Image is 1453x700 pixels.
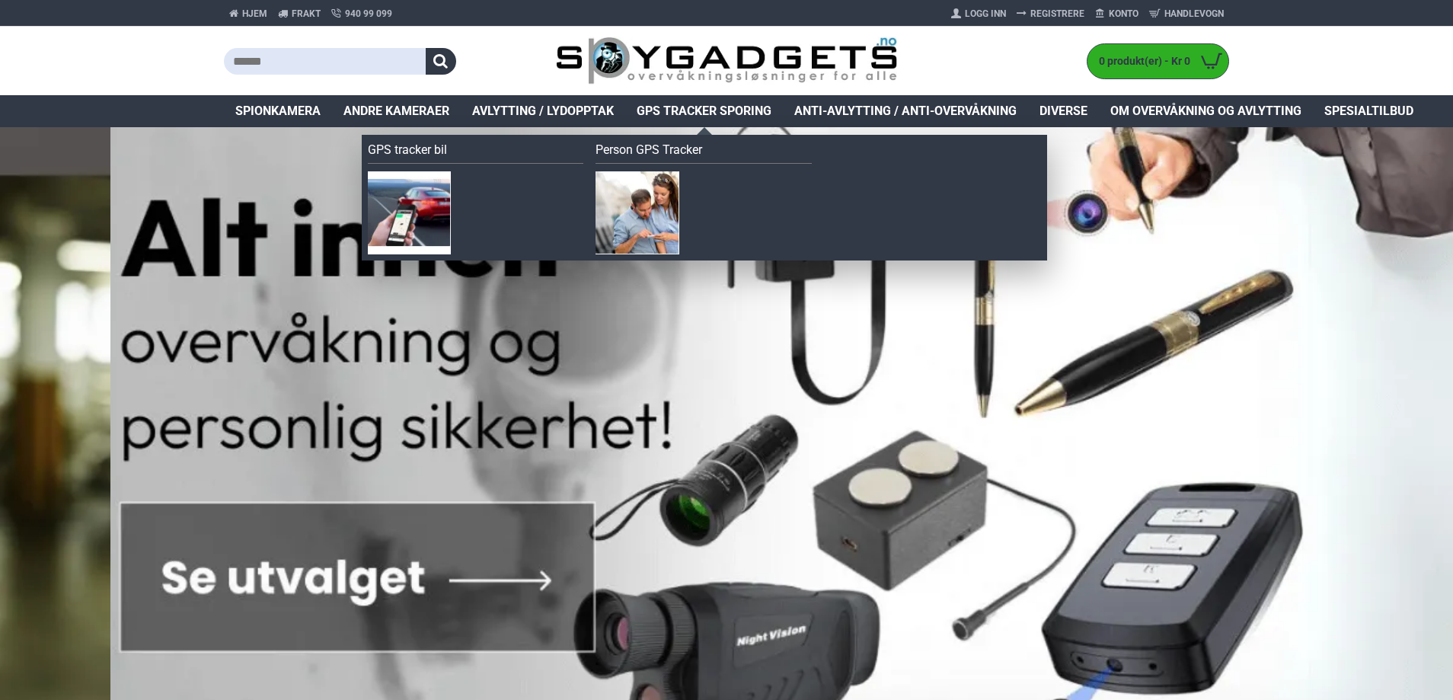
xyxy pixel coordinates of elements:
span: Registrere [1030,7,1084,21]
span: Handlevogn [1164,7,1224,21]
span: Anti-avlytting / Anti-overvåkning [794,102,1017,120]
span: Logg Inn [965,7,1006,21]
img: GPS tracker bil [368,171,451,254]
img: logo_orange.svg [24,24,37,37]
img: website_grey.svg [24,40,37,52]
a: Registrere [1011,2,1090,26]
div: v 4.0.25 [43,24,75,37]
span: Frakt [292,7,321,21]
span: Spionkamera [235,102,321,120]
span: Spesialtilbud [1324,102,1413,120]
span: Hjem [242,7,267,21]
img: tab_domain_overview_orange.svg [41,88,53,101]
img: tab_keywords_by_traffic_grey.svg [152,88,164,101]
span: Diverse [1039,102,1087,120]
a: 0 produkt(er) - Kr 0 [1087,44,1228,78]
span: 0 produkt(er) - Kr 0 [1087,53,1194,69]
a: Spionkamera [224,95,332,127]
div: Domain: [DOMAIN_NAME] [40,40,168,52]
span: Andre kameraer [343,102,449,120]
a: Diverse [1028,95,1099,127]
a: Avlytting / Lydopptak [461,95,625,127]
span: Konto [1109,7,1138,21]
a: GPS tracker bil [368,141,584,164]
a: GPS Tracker Sporing [625,95,783,127]
img: Person GPS Tracker [596,171,679,254]
div: Keywords by Traffic [168,90,257,100]
a: Spesialtilbud [1313,95,1425,127]
a: Logg Inn [946,2,1011,26]
span: Avlytting / Lydopptak [472,102,614,120]
span: 940 99 099 [345,7,392,21]
a: Anti-avlytting / Anti-overvåkning [783,95,1028,127]
div: Domain Overview [58,90,136,100]
span: GPS Tracker Sporing [637,102,771,120]
a: Andre kameraer [332,95,461,127]
a: Konto [1090,2,1144,26]
a: Om overvåkning og avlytting [1099,95,1313,127]
img: SpyGadgets.no [556,37,898,86]
a: Handlevogn [1144,2,1229,26]
a: Person GPS Tracker [596,141,812,164]
span: Om overvåkning og avlytting [1110,102,1301,120]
